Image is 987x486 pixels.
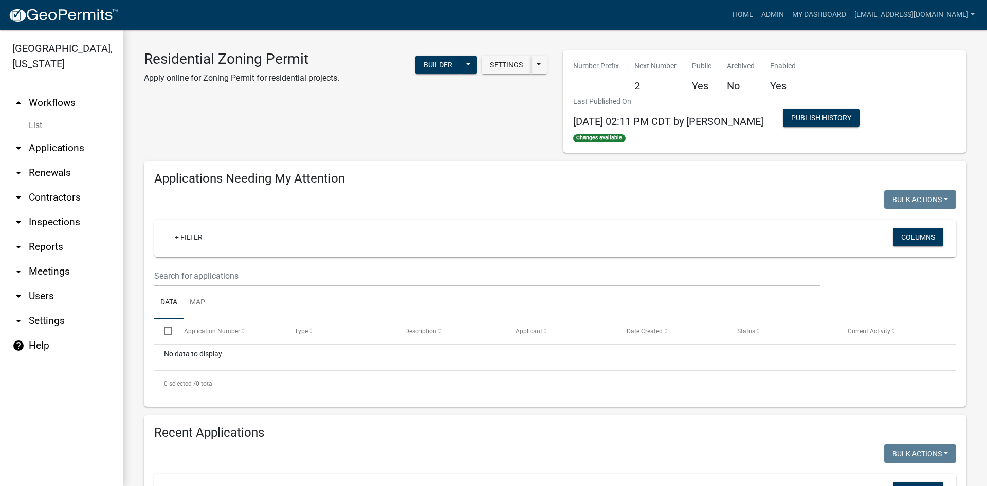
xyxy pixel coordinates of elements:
span: Application Number [184,328,240,335]
datatable-header-cell: Current Activity [838,319,948,344]
p: Number Prefix [573,61,619,71]
span: Date Created [627,328,663,335]
p: Next Number [634,61,677,71]
h5: Yes [692,80,711,92]
div: 0 total [154,371,956,397]
a: + Filter [167,228,211,246]
button: Bulk Actions [884,444,956,463]
i: help [12,339,25,352]
button: Builder [415,56,461,74]
button: Bulk Actions [884,190,956,209]
i: arrow_drop_up [12,97,25,109]
a: My Dashboard [788,5,850,25]
p: Last Published On [573,96,763,107]
i: arrow_drop_down [12,142,25,154]
i: arrow_drop_down [12,265,25,278]
span: Current Activity [848,328,890,335]
datatable-header-cell: Date Created [616,319,727,344]
a: [EMAIL_ADDRESS][DOMAIN_NAME] [850,5,979,25]
span: [DATE] 02:11 PM CDT by [PERSON_NAME] [573,115,763,128]
h5: No [727,80,755,92]
p: Apply online for Zoning Permit for residential projects. [144,72,339,84]
span: Status [737,328,755,335]
datatable-header-cell: Type [285,319,395,344]
datatable-header-cell: Status [727,319,838,344]
datatable-header-cell: Description [395,319,506,344]
wm-modal-confirm: Workflow Publish History [783,115,860,123]
a: Data [154,286,184,319]
h5: Yes [770,80,796,92]
a: Admin [757,5,788,25]
a: Map [184,286,211,319]
i: arrow_drop_down [12,290,25,302]
button: Publish History [783,109,860,127]
p: Public [692,61,711,71]
button: Settings [482,56,531,74]
i: arrow_drop_down [12,191,25,204]
h5: 2 [634,80,677,92]
datatable-header-cell: Applicant [506,319,616,344]
button: Columns [893,228,943,246]
span: 0 selected / [164,380,196,387]
i: arrow_drop_down [12,315,25,327]
input: Search for applications [154,265,820,286]
datatable-header-cell: Application Number [174,319,284,344]
p: Archived [727,61,755,71]
h3: Residential Zoning Permit [144,50,339,68]
span: Type [295,328,308,335]
span: Applicant [516,328,542,335]
h4: Recent Applications [154,425,956,440]
h4: Applications Needing My Attention [154,171,956,186]
span: Changes available [573,134,626,142]
a: Home [728,5,757,25]
i: arrow_drop_down [12,167,25,179]
i: arrow_drop_down [12,216,25,228]
p: Enabled [770,61,796,71]
div: No data to display [154,345,956,370]
i: arrow_drop_down [12,241,25,253]
span: Description [405,328,436,335]
datatable-header-cell: Select [154,319,174,344]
